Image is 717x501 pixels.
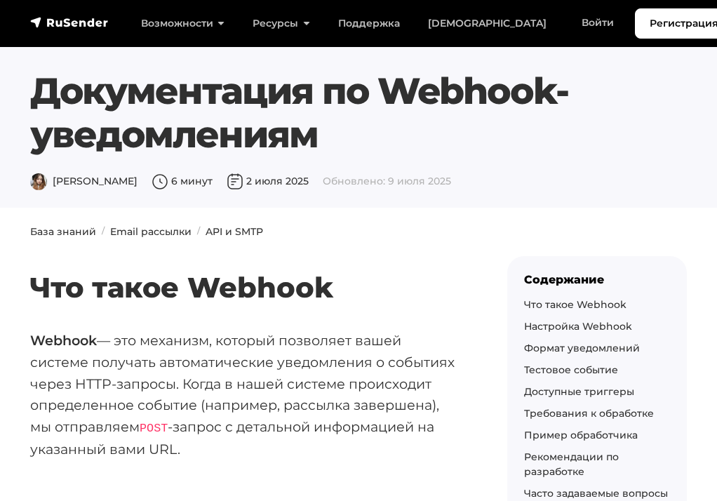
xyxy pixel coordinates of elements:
a: Email рассылки [110,225,192,238]
a: Рекомендации по разработке [524,450,619,478]
a: Ресурсы [239,9,323,38]
a: База знаний [30,225,96,238]
a: Пример обработчика [524,429,638,441]
a: Что такое Webhook [524,298,626,311]
span: 6 минут [152,175,213,187]
img: RuSender [30,15,109,29]
img: Дата публикации [227,173,243,190]
a: API и SMTP [206,225,263,238]
strong: Webhook [30,332,97,349]
h1: Документация по Webhook-уведомлениям [30,69,687,157]
span: Обновлено: 9 июля 2025 [323,175,451,187]
span: 2 июля 2025 [227,175,309,187]
h2: Что такое Webhook [30,229,462,305]
nav: breadcrumb [22,225,695,239]
img: Время чтения [152,173,168,190]
a: Тестовое событие [524,363,618,376]
a: Формат уведомлений [524,342,640,354]
div: Содержание [524,273,670,286]
a: Доступные триггеры [524,385,634,398]
a: Поддержка [324,9,414,38]
a: Требования к обработке [524,407,654,420]
a: Войти [568,8,628,37]
a: [DEMOGRAPHIC_DATA] [414,9,561,38]
a: Возможности [127,9,239,38]
code: POST [140,422,168,435]
a: Настройка Webhook [524,320,632,333]
span: [PERSON_NAME] [30,175,138,187]
p: — это механизм, который позволяет вашей системе получать автоматические уведомления о событиях че... [30,330,462,460]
